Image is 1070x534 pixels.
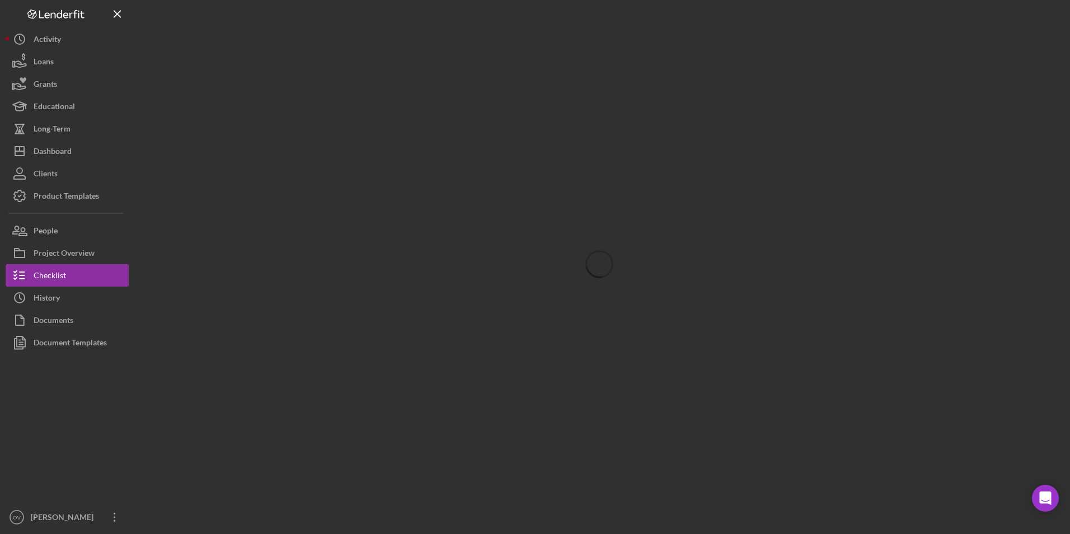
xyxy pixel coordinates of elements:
div: Document Templates [34,331,107,357]
button: Grants [6,73,129,95]
div: Loans [34,50,54,76]
button: Loans [6,50,129,73]
button: Product Templates [6,185,129,207]
button: Document Templates [6,331,129,354]
button: Project Overview [6,242,129,264]
div: History [34,287,60,312]
button: Clients [6,162,129,185]
button: Checklist [6,264,129,287]
div: Documents [34,309,73,334]
div: [PERSON_NAME] [28,506,101,531]
text: OV [13,514,21,521]
button: OV[PERSON_NAME] [6,506,129,528]
button: Activity [6,28,129,50]
button: People [6,219,129,242]
button: Documents [6,309,129,331]
button: History [6,287,129,309]
button: Dashboard [6,140,129,162]
div: Long-Term [34,118,71,143]
div: People [34,219,58,245]
button: Educational [6,95,129,118]
div: Checklist [34,264,66,289]
div: Educational [34,95,75,120]
div: Dashboard [34,140,72,165]
button: Long-Term [6,118,129,140]
div: Product Templates [34,185,99,210]
div: Activity [34,28,61,53]
div: Open Intercom Messenger [1032,485,1059,512]
div: Project Overview [34,242,95,267]
div: Grants [34,73,57,98]
div: Clients [34,162,58,188]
